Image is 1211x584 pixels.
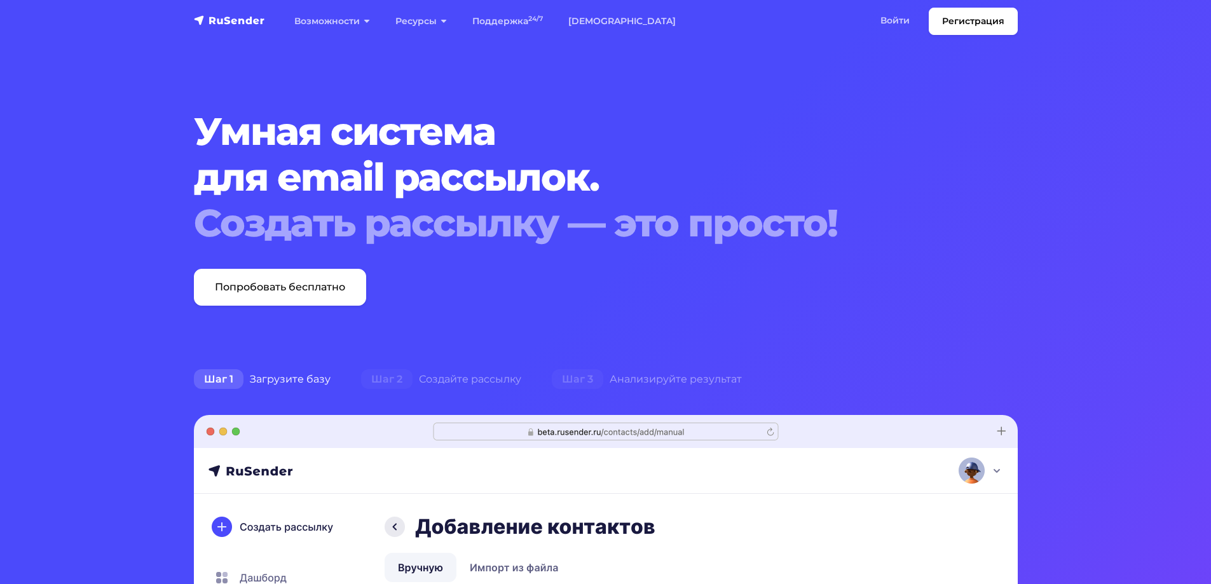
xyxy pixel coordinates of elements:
[194,200,948,246] div: Создать рассылку — это просто!
[460,8,556,34] a: Поддержка24/7
[552,369,603,390] span: Шаг 3
[868,8,922,34] a: Войти
[282,8,383,34] a: Возможности
[194,269,366,306] a: Попробовать бесплатно
[361,369,413,390] span: Шаг 2
[537,367,757,392] div: Анализируйте результат
[194,14,265,27] img: RuSender
[194,109,948,246] h1: Умная система для email рассылок.
[929,8,1018,35] a: Регистрация
[383,8,460,34] a: Ресурсы
[556,8,688,34] a: [DEMOGRAPHIC_DATA]
[179,367,346,392] div: Загрузите базу
[194,369,243,390] span: Шаг 1
[528,15,543,23] sup: 24/7
[346,367,537,392] div: Создайте рассылку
